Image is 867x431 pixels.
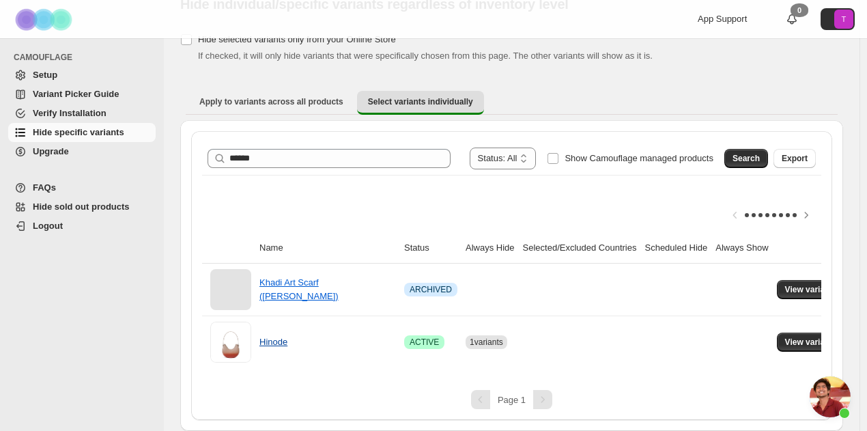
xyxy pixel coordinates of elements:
[33,89,119,99] span: Variant Picker Guide
[782,153,808,164] span: Export
[785,284,838,295] span: View variants
[8,217,156,236] a: Logout
[724,149,768,168] button: Search
[33,108,106,118] span: Verify Installation
[33,127,124,137] span: Hide specific variants
[8,142,156,161] a: Upgrade
[11,1,79,38] img: Camouflage
[733,153,760,164] span: Search
[259,337,287,347] a: Hinode
[210,322,251,363] img: Hinode
[33,146,69,156] span: Upgrade
[842,15,847,23] text: T
[791,3,808,17] div: 0
[461,233,519,264] th: Always Hide
[8,123,156,142] a: Hide specific variants
[810,376,851,417] a: チャットを開く
[255,233,400,264] th: Name
[400,233,461,264] th: Status
[797,206,816,225] button: Scroll table right one column
[33,182,56,193] span: FAQs
[777,280,846,299] button: View variants
[711,233,772,264] th: Always Show
[33,201,130,212] span: Hide sold out products
[202,390,821,409] nav: Pagination
[357,91,484,115] button: Select variants individually
[498,395,526,405] span: Page 1
[8,197,156,217] a: Hide sold out products
[8,85,156,104] a: Variant Picker Guide
[368,96,473,107] span: Select variants individually
[33,221,63,231] span: Logout
[8,66,156,85] a: Setup
[519,233,641,264] th: Selected/Excluded Countries
[198,34,396,44] span: Hide selected variants only from your Online Store
[8,178,156,197] a: FAQs
[188,91,354,113] button: Apply to variants across all products
[785,337,838,348] span: View variants
[565,153,713,163] span: Show Camouflage managed products
[33,70,57,80] span: Setup
[698,14,747,24] span: App Support
[198,51,653,61] span: If checked, it will only hide variants that were specifically chosen from this page. The other va...
[773,149,816,168] button: Export
[821,8,855,30] button: Avatar with initials T
[410,337,439,348] span: ACTIVE
[785,12,799,26] a: 0
[180,120,843,431] div: Select variants individually
[470,337,503,347] span: 1 variants
[410,284,452,295] span: ARCHIVED
[14,52,157,63] span: CAMOUFLAGE
[834,10,853,29] span: Avatar with initials T
[259,277,339,301] a: Khadi Art Scarf ([PERSON_NAME])
[199,96,343,107] span: Apply to variants across all products
[777,333,846,352] button: View variants
[8,104,156,123] a: Verify Installation
[640,233,711,264] th: Scheduled Hide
